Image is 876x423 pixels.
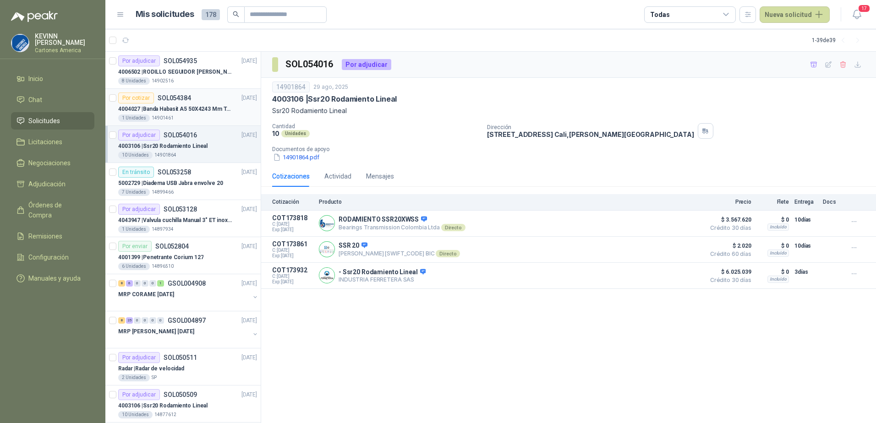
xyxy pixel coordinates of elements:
[149,280,156,287] div: 0
[118,55,160,66] div: Por adjudicar
[241,168,257,177] p: [DATE]
[154,411,176,418] p: 14877612
[767,249,789,257] div: Incluido
[272,214,313,222] p: COT173818
[164,206,197,212] p: SOL053128
[319,242,334,257] img: Company Logo
[339,224,465,231] p: Bearings Transmission Colombia Ltda
[272,279,313,285] span: Exp: [DATE]
[706,240,751,251] span: $ 2.020
[168,317,206,324] p: GSOL004897
[339,216,465,224] p: RODAMIENTO SSR20XWSS
[105,89,261,126] a: Por cotizarSOL054384[DATE] 4004027 |Banda Habasit A5 50X4243 Mm Tension -2%1 Unidades14901461
[118,364,184,373] p: Radar | Radar de velocidad
[285,57,334,71] h3: SOL054016
[28,179,66,189] span: Adjudicación
[118,327,194,336] p: MRP [PERSON_NAME] [DATE]
[241,131,257,140] p: [DATE]
[339,242,460,250] p: SSR 20
[155,243,189,249] p: SOL052804
[118,92,154,103] div: Por cotizar
[118,315,259,344] a: 8 25 0 0 0 0 GSOL004897[DATE] MRP [PERSON_NAME] [DATE]
[272,240,313,248] p: COT173861
[650,10,669,20] div: Todas
[272,130,279,137] p: 10
[272,222,313,227] span: C: [DATE]
[118,114,150,122] div: 1 Unidades
[152,263,174,270] p: 14896510
[118,167,154,178] div: En tránsito
[324,171,351,181] div: Actividad
[118,68,232,76] p: 4006502 | RODILLO SEGUIDOR [PERSON_NAME] REF. NATV-17-PPA [PERSON_NAME]
[11,34,29,52] img: Company Logo
[339,276,426,283] p: INDUSTRIA FERRETERA SAS
[105,237,261,274] a: Por enviarSOL052804[DATE] 4001399 |Penetrante Corium 1276 Unidades14896510
[319,199,700,205] p: Producto
[28,137,62,147] span: Licitaciones
[118,130,160,141] div: Por adjudicar
[241,94,257,103] p: [DATE]
[28,231,62,241] span: Remisiones
[272,266,313,274] p: COT173932
[11,270,94,287] a: Manuales y ayuda
[241,390,257,399] p: [DATE]
[812,33,865,48] div: 1 - 39 de 39
[757,240,789,251] p: $ 0
[794,266,817,277] p: 3 días
[241,353,257,362] p: [DATE]
[339,250,460,257] p: [PERSON_NAME] [SWIFT_CODE] BIC
[118,411,153,418] div: 10 Unidades
[342,59,391,70] div: Por adjudicar
[760,6,830,23] button: Nueva solicitud
[757,199,789,205] p: Flete
[241,205,257,214] p: [DATE]
[164,391,197,398] p: SOL050509
[706,199,751,205] p: Precio
[152,189,174,196] p: 14899466
[272,81,310,92] div: 14901864
[118,278,259,307] a: 8 6 0 0 0 1 GSOL004908[DATE] MRP CORAME [DATE]
[118,253,203,262] p: 4001399 | Penetrante Corium 127
[158,95,191,101] p: SOL054384
[118,389,160,400] div: Por adjudicar
[436,250,460,257] div: Directo
[272,106,865,116] p: Ssr20 Rodamiento Lineal
[118,290,174,299] p: MRP CORAME [DATE]
[118,374,150,381] div: 2 Unidades
[118,263,150,270] div: 6 Unidades
[105,126,261,163] a: Por adjudicarSOL054016[DATE] 4003106 |Ssr20 Rodamiento Lineal10 Unidades14901864
[11,91,94,108] a: Chat
[858,4,871,13] span: 17
[281,130,310,137] div: Unidades
[105,348,261,385] a: Por adjudicarSOL050511[DATE] Radar |Radar de velocidad2 UnidadesSP
[118,317,125,324] div: 8
[319,216,334,231] img: Company Logo
[28,74,43,84] span: Inicio
[241,57,257,65] p: [DATE]
[154,152,176,159] p: 14901864
[11,11,58,22] img: Logo peakr
[152,77,174,85] p: 14902516
[152,374,157,381] p: SP
[11,133,94,151] a: Licitaciones
[168,280,206,287] p: GSOL004908
[118,352,160,363] div: Por adjudicar
[118,77,150,85] div: 8 Unidades
[118,241,152,252] div: Por enviar
[794,214,817,225] p: 10 días
[134,280,141,287] div: 0
[152,114,174,122] p: 14901461
[164,354,197,361] p: SOL050511
[272,94,397,104] p: 4003106 | Ssr20 Rodamiento Lineal
[339,268,426,277] p: - Ssr20 Rodamiento Lineal
[202,9,220,20] span: 178
[272,199,313,205] p: Cotización
[319,268,334,283] img: Company Logo
[767,223,789,231] div: Incluido
[272,123,480,130] p: Cantidad
[28,273,81,283] span: Manuales y ayuda
[105,385,261,423] a: Por adjudicarSOL050509[DATE] 4003106 |Ssr20 Rodamiento Lineal10 Unidades14877612
[441,224,465,231] div: Directo
[118,226,150,233] div: 1 Unidades
[105,200,261,237] a: Por adjudicarSOL053128[DATE] 4043947 |Valvula cuchilla Manual 3" ET inox T/LUG1 Unidades14897934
